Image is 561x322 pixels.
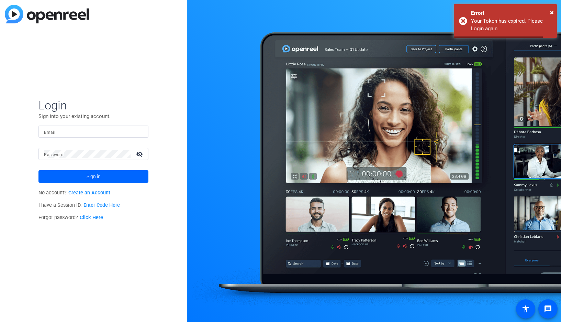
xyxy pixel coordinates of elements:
mat-icon: message [544,305,552,313]
span: No account? [38,190,110,196]
img: blue-gradient.svg [5,5,89,23]
span: Sign in [87,168,101,185]
span: × [550,8,554,17]
mat-label: Email [44,130,55,135]
a: Create an Account [68,190,110,196]
a: Enter Code Here [83,202,120,208]
div: Error! [471,9,552,17]
mat-label: Password [44,152,64,157]
button: Close [550,7,554,18]
span: Login [38,98,148,112]
mat-icon: visibility_off [132,149,148,159]
div: Your Token has expired. Please Login again [471,17,552,33]
span: Forgot password? [38,215,103,221]
a: Click Here [80,215,103,221]
mat-icon: accessibility [521,305,530,313]
span: I have a Session ID. [38,202,120,208]
input: Enter Email Address [44,128,143,136]
p: Sign into your existing account. [38,112,148,120]
button: Sign in [38,170,148,183]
